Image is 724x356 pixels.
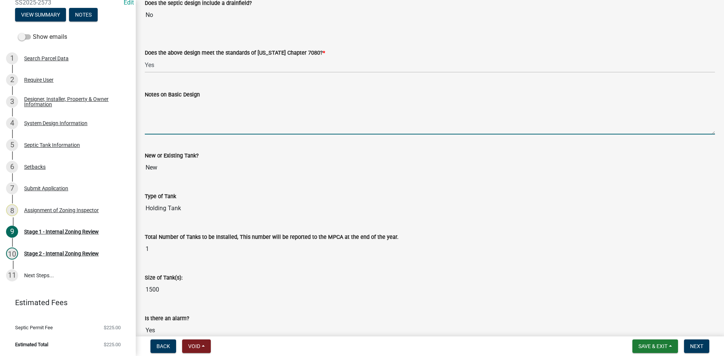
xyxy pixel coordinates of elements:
[15,12,66,18] wm-modal-confirm: Summary
[6,248,18,260] div: 10
[638,343,667,349] span: Save & Exit
[24,121,87,126] div: System Design Information
[24,186,68,191] div: Submit Application
[156,343,170,349] span: Back
[69,8,98,21] button: Notes
[24,77,54,83] div: Require User
[6,161,18,173] div: 6
[104,325,121,330] span: $225.00
[69,12,98,18] wm-modal-confirm: Notes
[6,52,18,64] div: 1
[15,342,48,347] span: Estimated Total
[188,343,200,349] span: Void
[632,339,678,353] button: Save & Exit
[24,229,99,234] div: Stage 1 - Internal Zoning Review
[18,32,67,41] label: Show emails
[15,325,53,330] span: Septic Permit Fee
[145,275,183,281] label: Size of Tank(s):
[6,226,18,238] div: 9
[24,164,46,170] div: Setbacks
[6,139,18,151] div: 5
[182,339,211,353] button: Void
[24,251,99,256] div: Stage 2 - Internal Zoning Review
[684,339,709,353] button: Next
[145,194,176,199] label: Type of Tank
[24,142,80,148] div: Septic Tank Information
[6,74,18,86] div: 2
[150,339,176,353] button: Back
[6,96,18,108] div: 3
[24,56,69,61] div: Search Parcel Data
[6,182,18,194] div: 7
[24,208,99,213] div: Assignment of Zoning Inspector
[145,153,199,159] label: New or Existing Tank?
[6,269,18,281] div: 11
[24,96,124,107] div: Designer, Installer, Property & Owner Information
[145,235,399,240] label: Total Number of Tanks to be Installed, This number will be reported to the MPCA at the end of the...
[104,342,121,347] span: $225.00
[145,92,200,98] label: Notes on Basic Design
[690,343,703,349] span: Next
[145,50,325,56] label: Does the above design meet the standards of [US_STATE] Chapter 7080?
[6,204,18,216] div: 8
[145,1,252,6] label: Does the septic design include a drainfield?
[15,8,66,21] button: View Summary
[6,117,18,129] div: 4
[6,295,124,310] a: Estimated Fees
[145,316,189,321] label: Is there an alarm?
